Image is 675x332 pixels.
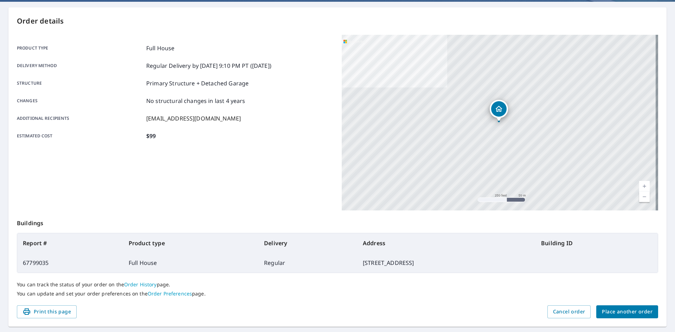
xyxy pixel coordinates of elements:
th: Building ID [535,233,658,253]
a: Current Level 17, Zoom In [639,181,650,191]
span: Place another order [602,307,652,316]
p: No structural changes in last 4 years [146,97,245,105]
p: Primary Structure + Detached Garage [146,79,249,87]
td: [STREET_ADDRESS] [357,253,535,273]
button: Place another order [596,305,658,318]
p: Estimated cost [17,132,143,140]
p: [EMAIL_ADDRESS][DOMAIN_NAME] [146,114,241,123]
span: Print this page [22,307,71,316]
span: Cancel order [553,307,585,316]
th: Product type [123,233,258,253]
button: Print this page [17,305,77,318]
button: Cancel order [547,305,591,318]
td: Regular [258,253,357,273]
p: Product type [17,44,143,52]
a: Order History [124,281,157,288]
a: Order Preferences [148,290,192,297]
p: Order details [17,16,658,26]
td: 67799035 [17,253,123,273]
th: Report # [17,233,123,253]
p: Regular Delivery by [DATE] 9:10 PM PT ([DATE]) [146,61,271,70]
th: Address [357,233,535,253]
p: Delivery method [17,61,143,70]
p: You can track the status of your order on the page. [17,281,658,288]
td: Full House [123,253,258,273]
p: Buildings [17,210,658,233]
th: Delivery [258,233,357,253]
p: Additional recipients [17,114,143,123]
p: Structure [17,79,143,87]
p: Full House [146,44,175,52]
p: Changes [17,97,143,105]
div: Dropped pin, building 1, Residential property, 10122 W Farm Road 124 Bois D Arc, MO 65612 [490,100,508,122]
p: You can update and set your order preferences on the page. [17,291,658,297]
a: Current Level 17, Zoom Out [639,191,650,202]
p: $99 [146,132,156,140]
